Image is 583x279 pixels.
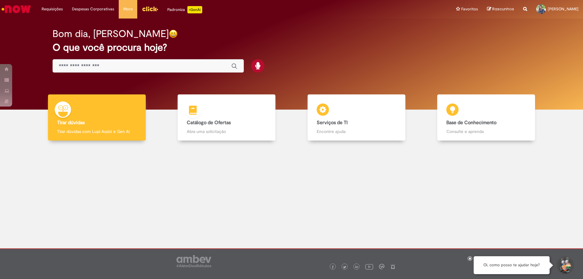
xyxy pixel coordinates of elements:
span: Favoritos [461,6,478,12]
img: logo_footer_facebook.png [331,266,334,269]
a: Rascunhos [487,6,514,12]
img: click_logo_yellow_360x200.png [142,4,158,13]
p: +GenAi [187,6,202,13]
img: logo_footer_youtube.png [365,263,373,270]
p: Abra uma solicitação [187,128,266,134]
span: Despesas Corporativas [72,6,114,12]
b: Catálogo de Ofertas [187,120,231,126]
h2: Bom dia, [PERSON_NAME] [53,29,169,39]
div: Oi, como posso te ajudar hoje? [474,256,550,274]
p: Consulte e aprenda [446,128,526,134]
a: Tirar dúvidas Tirar dúvidas com Lupi Assist e Gen Ai [32,94,162,141]
img: logo_footer_ambev_rotulo_gray.png [176,255,211,267]
h2: O que você procura hoje? [53,42,531,53]
img: happy-face.png [169,29,178,38]
img: logo_footer_linkedin.png [355,265,358,269]
a: Serviços de TI Encontre ajuda [291,94,421,141]
div: Padroniza [167,6,202,13]
img: logo_footer_workplace.png [379,264,384,269]
span: More [123,6,133,12]
p: Tirar dúvidas com Lupi Assist e Gen Ai [57,128,137,134]
p: Encontre ajuda [317,128,396,134]
b: Base de Conhecimento [446,120,496,126]
b: Tirar dúvidas [57,120,85,126]
span: Rascunhos [492,6,514,12]
img: logo_footer_twitter.png [343,266,346,269]
b: Serviços de TI [317,120,348,126]
img: logo_footer_naosei.png [390,264,396,269]
span: [PERSON_NAME] [548,6,578,12]
span: Requisições [42,6,63,12]
a: Catálogo de Ofertas Abra uma solicitação [162,94,292,141]
img: ServiceNow [1,3,32,15]
button: Iniciar Conversa de Suporte [556,256,574,274]
a: Base de Conhecimento Consulte e aprenda [421,94,551,141]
